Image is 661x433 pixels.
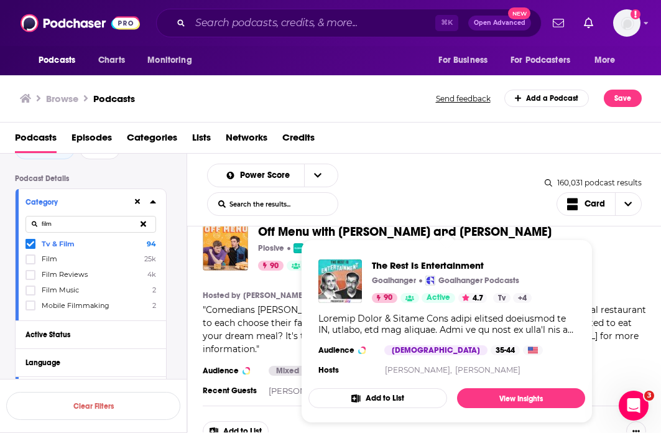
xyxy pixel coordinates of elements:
p: Goalhanger Podcasts [438,276,519,286]
span: Off Menu with [PERSON_NAME] and [PERSON_NAME] [258,224,552,240]
a: Charts [90,49,132,72]
a: Goalhanger PodcastsGoalhanger Podcasts [425,276,519,286]
span: 25k [144,254,156,263]
span: ⌘ K [435,15,458,31]
a: 90 [258,261,284,271]
span: Open Advanced [474,20,525,26]
a: +4 [513,293,532,303]
button: Send feedback [432,93,494,104]
button: Category [25,194,132,210]
a: Categories [127,128,177,153]
button: Choose View [557,192,642,216]
span: 4k [147,270,156,279]
span: Charts [98,52,125,69]
span: Logged in as VHannley [613,9,640,37]
a: Show notifications dropdown [579,12,598,34]
span: Tv & Film [42,240,75,248]
iframe: Intercom live chat [619,391,649,421]
span: 2 [152,301,156,310]
span: New [508,7,530,19]
h3: Audience [318,345,374,355]
img: Off Menu with Ed Gamble and James Acaster [203,225,248,271]
a: Networks [226,128,267,153]
button: Save [604,90,642,107]
span: Podcasts [39,52,75,69]
a: [PERSON_NAME] [455,365,520,375]
a: Lists [192,128,211,153]
button: 4.7 [458,293,487,303]
span: " " [203,304,646,355]
a: Podcasts [93,93,135,105]
div: 160,031 podcast results [545,178,642,187]
span: 94 [147,240,156,248]
input: Search podcasts, credits, & more... [190,13,435,33]
a: Add a Podcast [504,90,589,107]
button: open menu [586,49,631,72]
span: 90 [270,260,279,272]
div: Category [25,198,124,207]
a: The Rest Is Entertainment [372,259,532,271]
a: Episodes [72,128,112,153]
button: open menu [502,49,588,72]
div: [DEMOGRAPHIC_DATA] [384,345,488,355]
img: Podchaser - Follow, Share and Rate Podcasts [21,11,140,35]
img: User Profile [613,9,640,37]
div: Mixed [269,366,307,376]
input: Search Category... [25,216,156,233]
a: Show notifications dropdown [548,12,569,34]
span: 2 [152,286,156,294]
button: open menu [139,49,208,72]
span: Film [42,254,57,263]
span: 3 [644,391,654,401]
button: open menu [304,164,330,187]
a: Tv [493,293,511,303]
button: Open AdvancedNew [468,16,531,30]
a: PlosivePlosive [294,243,333,253]
h3: Recent Guests [203,386,259,396]
h2: Choose List sort [207,164,338,187]
svg: Add a profile image [631,9,640,19]
a: The Rest Is Entertainment [318,259,362,303]
h4: Hosts [318,365,339,375]
div: Search podcasts, credits, & more... [156,9,542,37]
span: More [594,52,616,69]
div: 35-44 [491,345,520,355]
a: [PERSON_NAME], [385,365,452,375]
a: Active [422,293,455,303]
button: Language [25,354,156,370]
a: View Insights [457,388,585,408]
a: Podcasts [15,128,57,153]
div: Language [25,358,148,367]
a: 90 [372,293,397,303]
p: Podcast Details [15,174,167,183]
p: Plosive [258,243,284,253]
span: For Business [438,52,488,69]
button: Add to List [308,388,447,408]
a: [PERSON_NAME], [269,386,341,396]
button: open menu [430,49,503,72]
span: Card [585,200,605,208]
span: Active [427,292,450,304]
button: open menu [30,49,91,72]
span: 90 [384,292,392,304]
span: Film Reviews [42,270,88,279]
div: Loremip Dolor & Sitame Cons adipi elitsed doeiusmod te IN, utlabo, etd mag aliquae. Admi ve qu no... [318,313,575,335]
span: Film Music [42,286,79,294]
span: For Podcasters [511,52,570,69]
img: Plosive [294,243,303,253]
a: [PERSON_NAME], [243,291,307,300]
button: Active Status [25,326,156,342]
h3: Audience [203,366,259,376]
p: Goalhanger [372,276,416,286]
a: Credits [282,128,315,153]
